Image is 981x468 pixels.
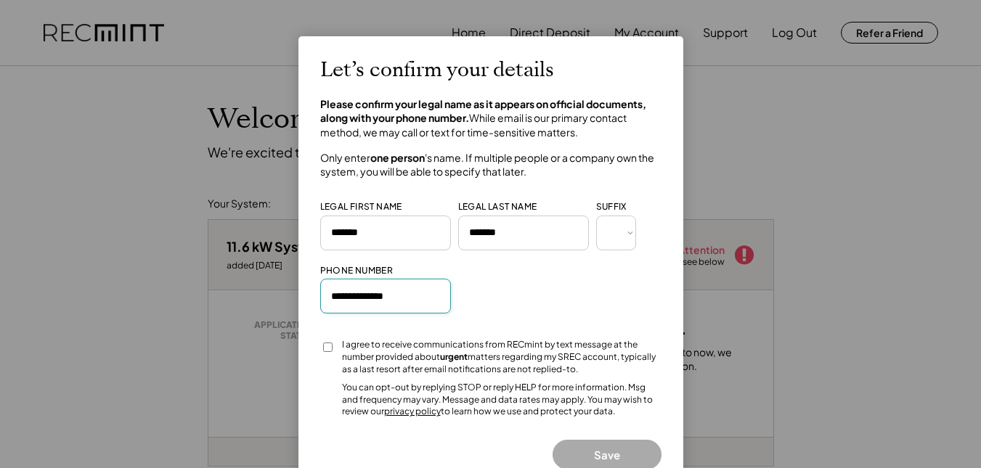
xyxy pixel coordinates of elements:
strong: Please confirm your legal name as it appears on official documents, along with your phone number. [320,97,648,125]
h4: While email is our primary contact method, we may call or text for time-sensitive matters. [320,97,662,140]
h2: Let’s confirm your details [320,58,554,83]
div: LEGAL LAST NAME [458,201,537,213]
strong: one person [370,151,425,164]
a: privacy policy [384,406,441,416]
div: You can opt-out by replying STOP or reply HELP for more information. Msg and frequency may vary. ... [342,382,662,418]
div: PHONE NUMBER [320,265,394,277]
div: I agree to receive communications from RECmint by text message at the number provided about matte... [342,339,662,375]
div: LEGAL FIRST NAME [320,201,402,213]
div: SUFFIX [596,201,627,213]
h4: Only enter 's name. If multiple people or a company own the system, you will be able to specify t... [320,151,662,179]
strong: urgent [440,351,468,362]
